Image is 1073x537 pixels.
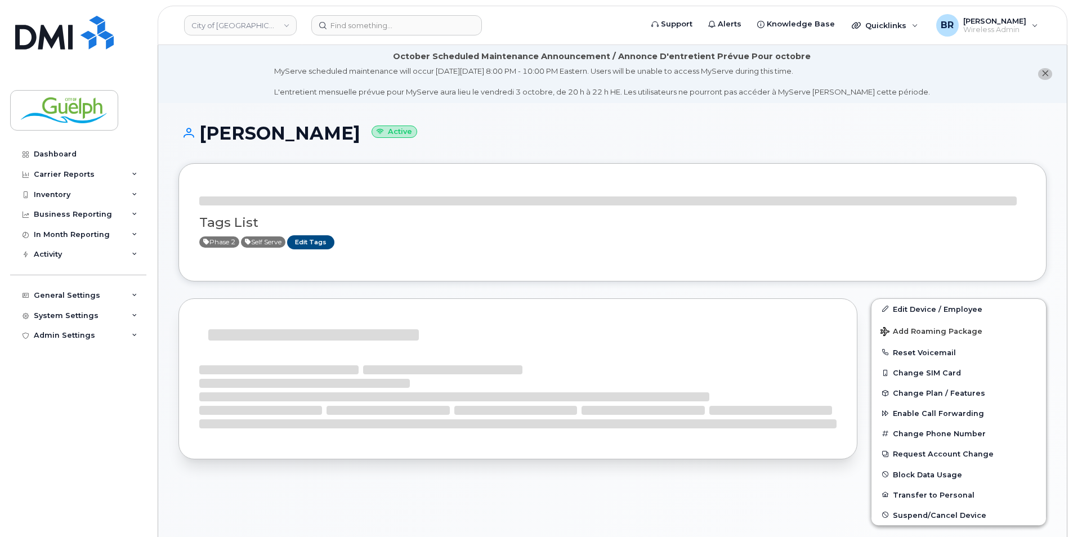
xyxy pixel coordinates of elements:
[893,409,984,418] span: Enable Call Forwarding
[871,464,1046,485] button: Block Data Usage
[871,444,1046,464] button: Request Account Change
[871,423,1046,444] button: Change Phone Number
[393,51,811,62] div: October Scheduled Maintenance Announcement / Annonce D'entretient Prévue Pour octobre
[871,363,1046,383] button: Change SIM Card
[178,123,1047,143] h1: [PERSON_NAME]
[199,216,1026,230] h3: Tags List
[871,299,1046,319] a: Edit Device / Employee
[287,235,334,249] a: Edit Tags
[871,485,1046,505] button: Transfer to Personal
[199,236,239,248] span: Active
[880,327,982,338] span: Add Roaming Package
[372,126,417,138] small: Active
[893,511,986,519] span: Suspend/Cancel Device
[871,319,1046,342] button: Add Roaming Package
[871,342,1046,363] button: Reset Voicemail
[871,403,1046,423] button: Enable Call Forwarding
[274,66,930,97] div: MyServe scheduled maintenance will occur [DATE][DATE] 8:00 PM - 10:00 PM Eastern. Users will be u...
[241,236,285,248] span: Active
[871,505,1046,525] button: Suspend/Cancel Device
[871,383,1046,403] button: Change Plan / Features
[893,389,985,397] span: Change Plan / Features
[1038,68,1052,80] button: close notification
